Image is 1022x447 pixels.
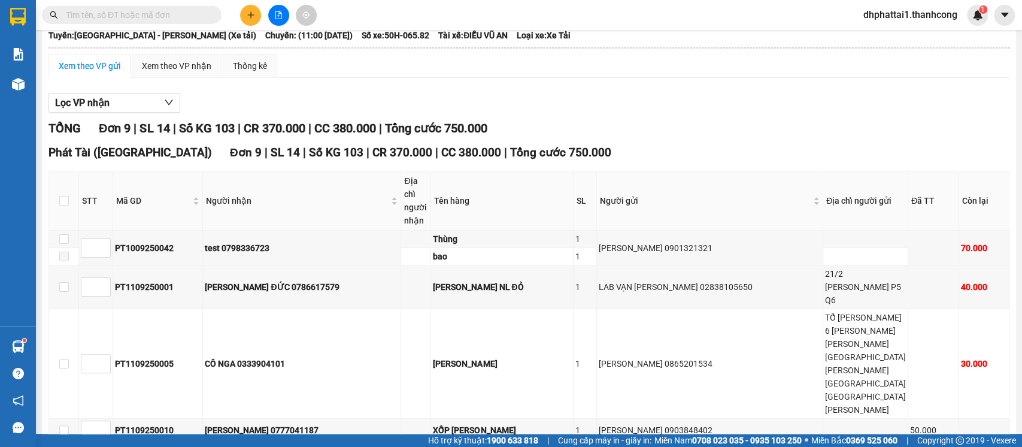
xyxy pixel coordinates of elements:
span: | [237,121,240,135]
span: Đơn 9 [230,146,262,159]
img: icon-new-feature [972,10,983,20]
span: question-circle [13,368,24,379]
div: PT1109250010 [115,424,201,437]
div: 50.000 [910,424,956,437]
div: Địa chỉ người nhận [404,174,427,227]
span: | [378,121,381,135]
div: [PERSON_NAME] NL ĐỎ [433,280,571,294]
span: Người gửi [600,194,811,207]
strong: 0708 023 035 - 0935 103 250 [692,436,802,445]
span: CC 380.000 [314,121,375,135]
strong: 0369 525 060 [846,436,897,445]
div: bao [433,250,571,263]
td: PT1109250010 [113,419,203,442]
img: warehouse-icon [12,340,25,353]
span: Số KG 103 [178,121,234,135]
div: 1 [575,357,595,370]
span: Tài xế: ĐIỂU VŨ AN [438,29,508,42]
span: | [366,146,369,159]
span: Cung cấp máy in - giấy in: [558,434,651,447]
div: 70.000 [960,241,1006,255]
div: test 0798336723 [205,241,399,255]
span: TỔNG [48,121,81,135]
div: [PERSON_NAME] ĐỨC 0786617579 [205,280,399,294]
div: [PERSON_NAME] 0865201534 [599,357,821,370]
div: 1 [575,250,595,263]
span: | [504,146,507,159]
span: 1 [981,5,985,14]
div: 1 [575,280,595,294]
span: | [308,121,311,135]
span: Số xe: 50H-065.82 [362,29,429,42]
span: | [906,434,908,447]
span: search [50,11,58,19]
div: Xem theo VP nhận [142,59,211,73]
th: Tên hàng [431,171,574,231]
sup: 1 [979,5,987,14]
div: Địa chỉ người gửi [826,194,905,207]
span: ⚪️ [805,438,808,443]
sup: 1 [23,339,26,342]
span: copyright [956,436,964,445]
span: dhphattai1.thanhcong [854,7,967,22]
span: Người nhận [206,194,389,207]
div: PT1009250042 [115,241,201,255]
span: notification [13,395,24,406]
span: | [435,146,438,159]
div: 30.000 [960,357,1006,370]
span: | [547,434,549,447]
div: XỐP [PERSON_NAME] [433,424,571,437]
th: Còn lại [959,171,1009,231]
div: [PERSON_NAME] 0903848402 [599,424,821,437]
span: Phát Tài ([GEOGRAPHIC_DATA]) [48,146,212,159]
div: PT1109250005 [115,357,201,370]
span: down [164,98,174,107]
div: Thùng [433,232,571,246]
span: Tổng cước 750.000 [510,146,611,159]
span: CR 370.000 [372,146,432,159]
span: Chuyến: (11:00 [DATE]) [265,29,353,42]
span: message [13,422,24,433]
span: | [172,121,175,135]
div: Xem theo VP gửi [59,59,120,73]
div: 1 [575,424,595,437]
th: SL [574,171,597,231]
span: aim [302,11,310,19]
div: CÔ NGA 0333904101 [205,357,399,370]
td: PT1109250005 [113,309,203,419]
img: warehouse-icon [12,78,25,90]
span: Số KG 103 [309,146,363,159]
img: solution-icon [12,48,25,61]
span: | [303,146,306,159]
img: logo-vxr [10,8,26,26]
span: Mã GD [116,194,190,207]
div: 21/2 [PERSON_NAME] P5 Q6 [825,267,906,307]
b: Tuyến: [GEOGRAPHIC_DATA] - [PERSON_NAME] (Xe tải) [48,31,256,40]
span: Lọc VP nhận [55,95,110,110]
div: TỔ [PERSON_NAME] 6 [PERSON_NAME] [PERSON_NAME][GEOGRAPHIC_DATA][PERSON_NAME][GEOGRAPHIC_DATA] [GE... [825,311,906,416]
span: plus [247,11,255,19]
td: PT1009250042 [113,231,203,265]
td: PT1109250001 [113,265,203,309]
div: Thống kê [233,59,267,73]
span: Miền Bắc [811,434,897,447]
button: plus [240,5,261,26]
button: Lọc VP nhận [48,93,180,113]
span: CR 370.000 [243,121,305,135]
button: file-add [268,5,289,26]
th: Đã TT [908,171,959,231]
button: aim [296,5,317,26]
span: Tổng cước 750.000 [384,121,487,135]
div: [PERSON_NAME] 0777041187 [205,424,399,437]
div: 1 [575,232,595,246]
span: SL 14 [139,121,169,135]
button: caret-down [994,5,1015,26]
span: Đơn 9 [99,121,131,135]
input: Tìm tên, số ĐT hoặc mã đơn [66,8,207,22]
div: [PERSON_NAME] 0901321321 [599,241,821,255]
div: LAB VẠN [PERSON_NAME] 02838105650 [599,280,821,294]
strong: 1900 633 818 [487,436,538,445]
div: PT1109250001 [115,280,201,294]
span: caret-down [999,10,1010,20]
div: [PERSON_NAME] [433,357,571,370]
